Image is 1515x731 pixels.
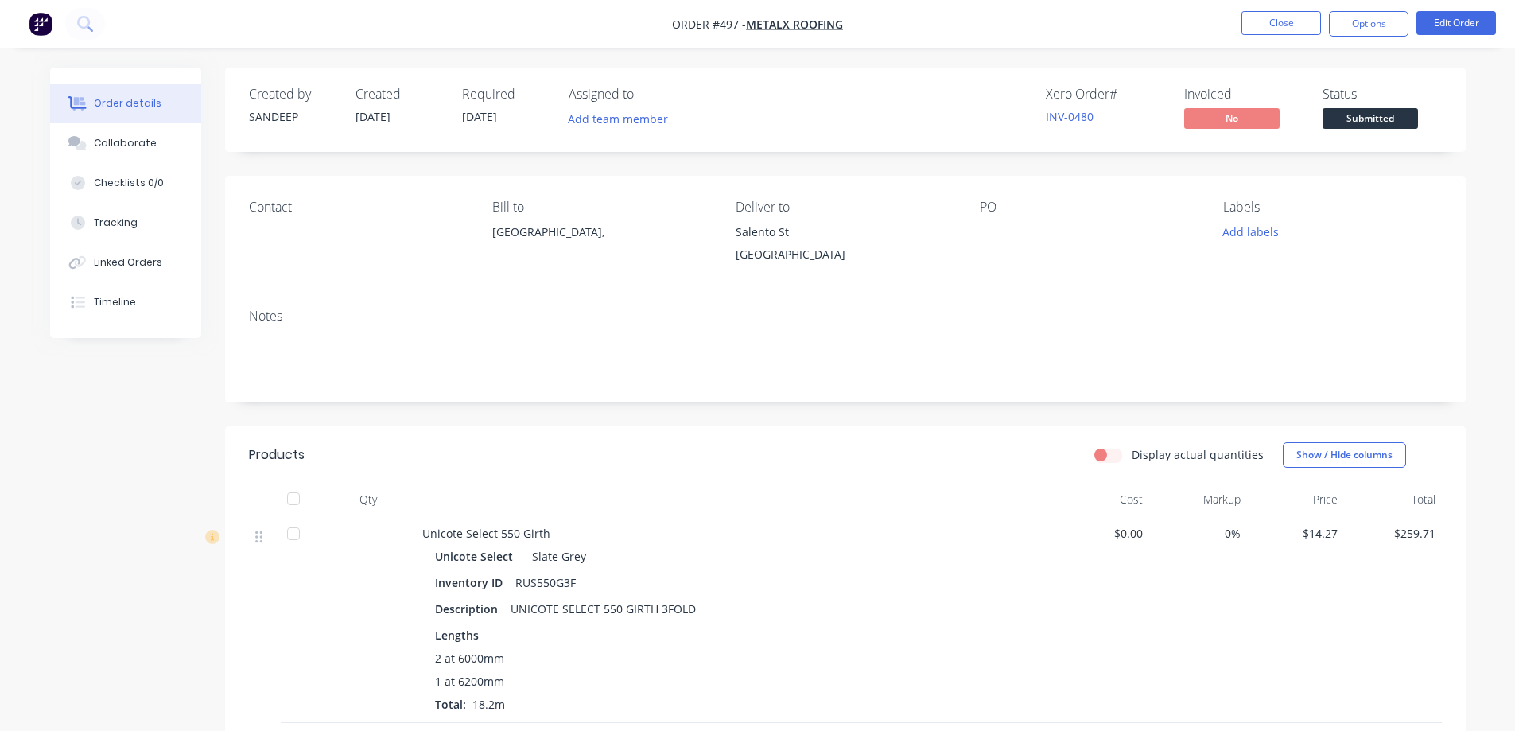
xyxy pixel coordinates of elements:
[1323,108,1418,128] span: Submitted
[736,221,954,272] div: Salento St[GEOGRAPHIC_DATA]
[422,526,550,541] span: Unicote Select 550 Girth
[569,108,677,130] button: Add team member
[50,163,201,203] button: Checklists 0/0
[435,597,504,620] div: Description
[355,109,390,124] span: [DATE]
[94,216,138,230] div: Tracking
[1052,484,1150,515] div: Cost
[1149,484,1247,515] div: Markup
[736,243,954,266] div: [GEOGRAPHIC_DATA]
[249,200,467,215] div: Contact
[1416,11,1496,35] button: Edit Order
[249,87,336,102] div: Created by
[492,221,710,243] div: [GEOGRAPHIC_DATA],
[526,545,586,568] div: Slate Grey
[1059,525,1144,542] span: $0.00
[1247,484,1345,515] div: Price
[462,109,497,124] span: [DATE]
[1132,446,1264,463] label: Display actual quantities
[50,84,201,123] button: Order details
[435,650,504,667] span: 2 at 6000mm
[492,221,710,272] div: [GEOGRAPHIC_DATA],
[1156,525,1241,542] span: 0%
[1283,442,1406,468] button: Show / Hide columns
[249,309,1442,324] div: Notes
[1184,108,1280,128] span: No
[435,673,504,690] span: 1 at 6200mm
[94,255,162,270] div: Linked Orders
[466,697,511,712] span: 18.2m
[736,200,954,215] div: Deliver to
[1241,11,1321,35] button: Close
[320,484,416,515] div: Qty
[509,571,582,594] div: RUS550G3F
[435,697,466,712] span: Total:
[504,597,702,620] div: UNICOTE SELECT 550 GIRTH 3FOLD
[50,123,201,163] button: Collaborate
[569,87,728,102] div: Assigned to
[29,12,52,36] img: Factory
[462,87,550,102] div: Required
[435,545,519,568] div: Unicote Select
[1223,200,1441,215] div: Labels
[736,221,954,243] div: Salento St
[94,136,157,150] div: Collaborate
[980,200,1198,215] div: PO
[559,108,676,130] button: Add team member
[435,571,509,594] div: Inventory ID
[1253,525,1338,542] span: $14.27
[94,295,136,309] div: Timeline
[1323,108,1418,132] button: Submitted
[50,203,201,243] button: Tracking
[1046,109,1094,124] a: INV-0480
[50,282,201,322] button: Timeline
[1323,87,1442,102] div: Status
[1184,87,1303,102] div: Invoiced
[1046,87,1165,102] div: Xero Order #
[435,627,479,644] span: Lengths
[1329,11,1408,37] button: Options
[1344,484,1442,515] div: Total
[50,243,201,282] button: Linked Orders
[492,200,710,215] div: Bill to
[94,96,161,111] div: Order details
[1350,525,1435,542] span: $259.71
[249,445,305,465] div: Products
[1461,677,1499,715] iframe: Intercom live chat
[249,108,336,125] div: SANDEEP
[672,17,746,32] span: Order #497 -
[746,17,843,32] a: METALX ROOFING
[355,87,443,102] div: Created
[1214,221,1288,243] button: Add labels
[94,176,164,190] div: Checklists 0/0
